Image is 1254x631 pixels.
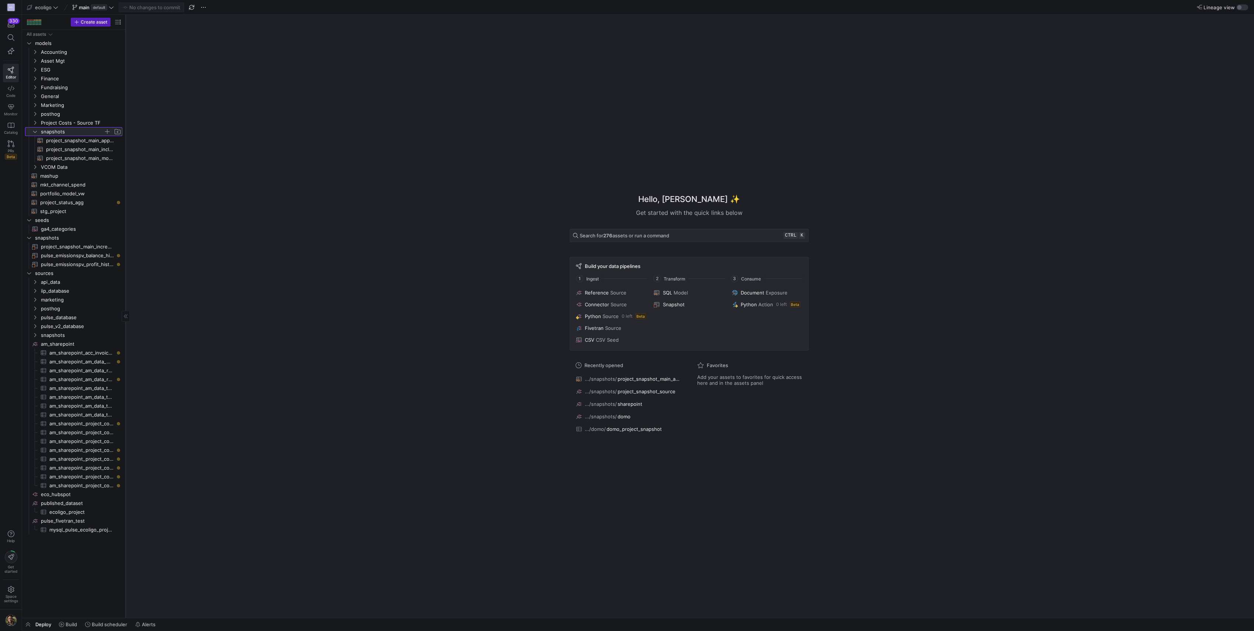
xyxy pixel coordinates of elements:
[41,260,114,269] span: pulse_emissionspv_profit_historical​​​​​​​
[663,290,672,296] span: SQL
[49,508,114,516] span: ecoligo_project​​​​​​​​​
[46,154,114,163] span: project_snapshot_main_monthly_vw​​​​​​​​​​
[585,401,617,407] span: .../snapshots/
[25,83,122,92] div: Press SPACE to select this row.
[25,508,122,516] div: Press SPACE to select this row.
[4,130,18,135] span: Catalog
[35,4,52,10] span: ecoligo
[25,331,122,339] div: Press SPACE to select this row.
[25,357,122,366] a: am_sharepoint_am_data_mpa_detail​​​​​​​​​
[40,181,114,189] span: mkt_channel_spend​​​​​​​​​​
[25,251,122,260] div: Press SPACE to select this row.
[596,337,619,343] span: CSV Seed
[25,499,122,508] a: published_dataset​​​​​​​​
[580,233,669,238] span: Search for assets or run a command
[35,234,121,242] span: snapshots
[41,119,121,127] span: Project Costs - Source TF
[574,412,682,421] button: .../snapshots/domo
[585,290,609,296] span: Reference
[766,290,787,296] span: Exposure
[741,301,757,307] span: Python
[25,136,122,145] a: project_snapshot_main_append​​​​​​​​​​
[91,4,107,10] span: default
[41,74,121,83] span: Finance
[25,339,122,348] div: Press SPACE to select this row.
[603,233,612,238] strong: 276
[25,339,122,348] a: am_sharepoint​​​​​​​​
[49,358,114,366] span: am_sharepoint_am_data_mpa_detail​​​​​​​​​
[25,481,122,490] a: am_sharepoint_project_costs_project_costs​​​​​​​​​
[41,304,121,313] span: posthog
[25,490,122,499] div: Press SPACE to select this row.
[40,172,114,180] span: mashup​​​​​​​​​​
[49,349,114,357] span: am_sharepoint_acc_invoices_consolidated_tab​​​​​​​​​
[574,374,682,384] button: .../snapshots/project_snapshot_main_append
[25,516,122,525] a: pulse_fivetran_test​​​​​​​​
[3,64,19,82] a: Editor
[730,288,804,297] button: DocumentExposure
[8,18,20,24] div: 330
[1204,4,1235,10] span: Lineage view
[25,463,122,472] a: am_sharepoint_project_costs_ominvoices​​​​​​​​​
[25,410,122,419] div: Press SPACE to select this row.
[673,290,688,296] span: Model
[41,331,121,339] span: snapshots
[49,375,114,384] span: am_sharepoint_am_data_recorded_data_pre_2024​​​​​​​​​
[585,263,640,269] span: Build your data pipelines
[40,207,114,216] span: stg_project​​​​​​​​​​
[25,419,122,428] a: am_sharepoint_project_costs_aar_detail​​​​​​​​​
[46,136,114,145] span: project_snapshot_main_append​​​​​​​​​​
[25,454,122,463] a: am_sharepoint_project_costs_omcontracts​​​​​​​​​
[25,269,122,278] div: Press SPACE to select this row.
[585,426,606,432] span: .../domo/
[707,362,728,368] span: Favorites
[25,463,122,472] div: Press SPACE to select this row.
[41,92,121,101] span: General
[25,366,122,375] div: Press SPACE to select this row.
[49,402,114,410] span: am_sharepoint_am_data_table_gef​​​​​​​​​
[610,290,626,296] span: Source
[5,154,17,160] span: Beta
[82,618,130,631] button: Build scheduler
[585,376,617,382] span: .../snapshots/
[574,387,682,396] button: .../snapshots/project_snapshot_source
[3,527,19,546] button: Help
[41,128,104,136] span: snapshots
[6,75,16,79] span: Editor
[25,428,122,437] div: Press SPACE to select this row.
[697,374,803,386] span: Add your assets to favorites for quick access here and in the assets panel
[40,189,114,198] span: portfolio_model_vw​​​​​​​​​​
[790,301,800,307] span: Beta
[25,154,122,163] a: project_snapshot_main_monthly_vw​​​​​​​​​​
[49,473,114,481] span: am_sharepoint_project_costs_omvisits​​​​​​​​​
[25,525,122,534] a: mysql_pulse_ecoligo_project​​​​​​​​​
[652,300,726,309] button: Snapshot
[25,366,122,375] a: am_sharepoint_am_data_recorded_data_post_2024​​​​​​​​​
[25,207,122,216] a: stg_project​​​​​​​​​​
[25,472,122,481] a: am_sharepoint_project_costs_omvisits​​​​​​​​​
[663,301,684,307] span: Snapshot
[25,180,122,189] a: mkt_channel_spend​​​​​​​​​​
[622,314,632,319] span: 0 left
[71,18,111,27] button: Create asset
[25,260,122,269] div: Press SPACE to select this row.
[49,455,114,463] span: am_sharepoint_project_costs_omcontracts​​​​​​​​​
[585,325,604,331] span: Fivetran
[25,419,122,428] div: Press SPACE to select this row.
[25,224,122,233] div: Press SPACE to select this row.
[570,208,808,217] div: Get started with the quick links below
[25,428,122,437] a: am_sharepoint_project_costs_aar​​​​​​​​​
[25,348,122,357] a: am_sharepoint_acc_invoices_consolidated_tab​​​​​​​​​
[41,517,121,525] span: pulse_fivetran_test​​​​​​​​
[25,251,122,260] a: pulse_emissionspv_balance_historical​​​​​​​
[35,621,51,627] span: Deploy
[25,216,122,224] div: Press SPACE to select this row.
[585,388,617,394] span: .../snapshots/
[41,57,121,65] span: Asset Mgt
[25,136,122,145] div: Press SPACE to select this row.
[584,362,623,368] span: Recently opened
[574,399,682,409] button: .../snapshots/sharepoint
[607,426,662,432] span: domo_project_snapshot
[41,83,121,92] span: Fundraising
[3,137,19,163] a: PRsBeta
